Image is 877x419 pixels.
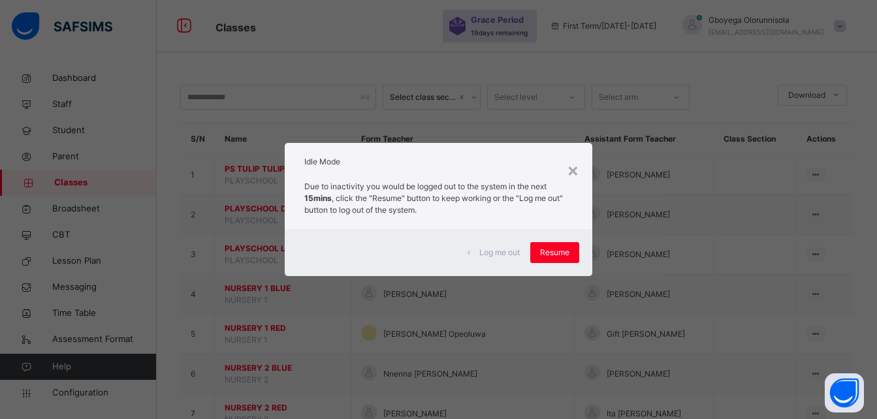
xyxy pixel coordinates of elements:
[479,247,520,258] span: Log me out
[304,181,572,216] p: Due to inactivity you would be logged out to the system in the next , click the "Resume" button t...
[567,156,579,183] div: ×
[825,373,864,412] button: Open asap
[304,193,332,203] strong: 15mins
[540,247,569,258] span: Resume
[304,156,572,168] h2: Idle Mode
